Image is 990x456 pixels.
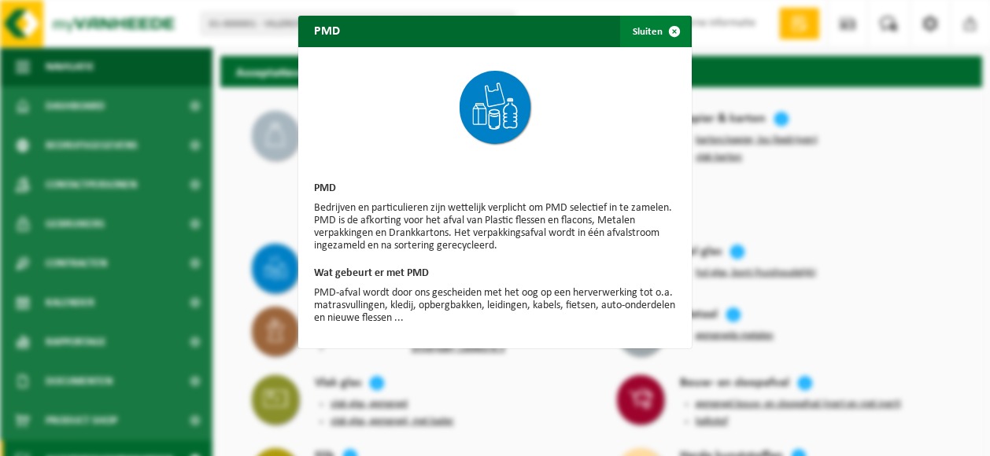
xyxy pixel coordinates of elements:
button: Sluiten [620,16,690,47]
p: Bedrijven en particulieren zijn wettelijk verplicht om PMD selectief in te zamelen. PMD is de afk... [314,202,676,252]
p: PMD-afval wordt door ons gescheiden met het oog op een herverwerking tot o.a. matrasvullingen, kl... [314,287,676,325]
h3: Wat gebeurt er met PMD [314,268,676,279]
h3: PMD [314,183,676,194]
h2: PMD [298,16,356,46]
